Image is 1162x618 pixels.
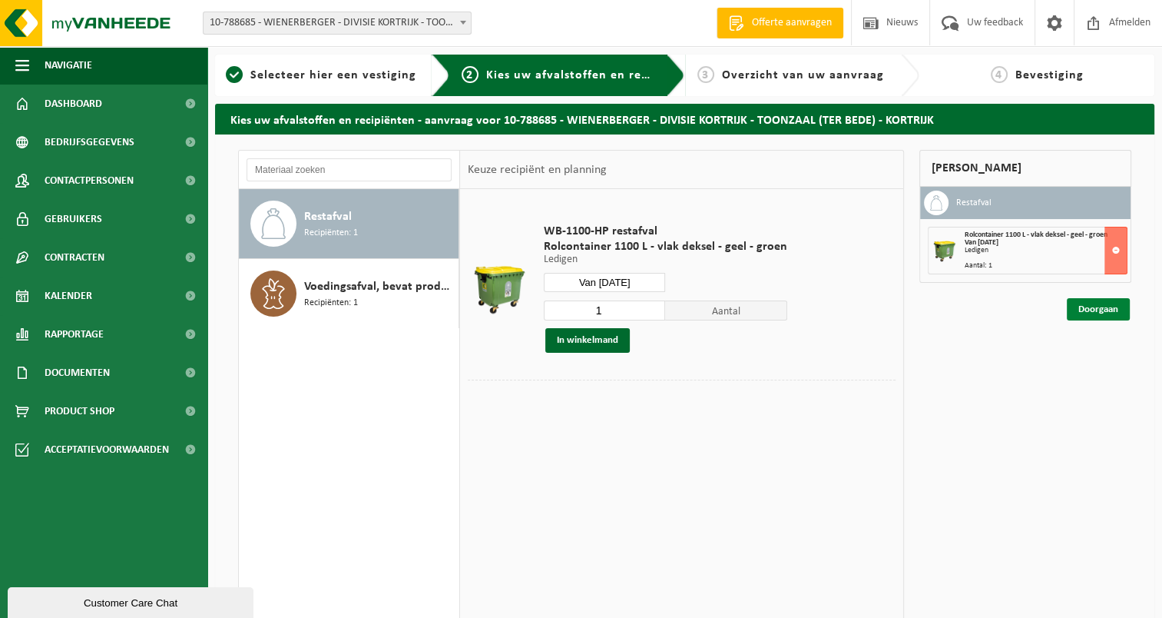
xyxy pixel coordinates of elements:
span: Kalender [45,277,92,315]
span: Offerte aanvragen [748,15,836,31]
span: Selecteer hier een vestiging [250,69,416,81]
button: Restafval Recipiënten: 1 [239,189,459,259]
a: Offerte aanvragen [717,8,843,38]
span: Recipiënten: 1 [304,226,358,241]
span: Gebruikers [45,200,102,238]
span: Aantal [665,301,787,321]
input: Selecteer datum [544,273,666,292]
span: Dashboard [45,85,102,123]
iframe: chat widget [8,584,257,618]
span: Navigatie [45,46,92,85]
span: 10-788685 - WIENERBERGER - DIVISIE KORTRIJK - TOONZAAL (TER BEDE) - KORTRIJK [204,12,471,34]
div: Ledigen [965,247,1127,254]
button: Voedingsafval, bevat producten van dierlijke oorsprong, onverpakt, categorie 3 Recipiënten: 1 [239,259,459,328]
span: Rolcontainer 1100 L - vlak deksel - geel - groen [965,231,1107,239]
span: Documenten [45,354,110,392]
div: Keuze recipiënt en planning [460,151,614,189]
span: Restafval [304,208,352,226]
div: [PERSON_NAME] [919,150,1131,187]
span: Rapportage [45,315,104,354]
span: Contactpersonen [45,161,134,200]
span: 1 [226,66,243,83]
span: 2 [462,66,478,83]
strong: Van [DATE] [965,238,998,247]
span: Voedingsafval, bevat producten van dierlijke oorsprong, onverpakt, categorie 3 [304,277,455,296]
span: 4 [991,66,1008,83]
span: 3 [697,66,714,83]
span: Kies uw afvalstoffen en recipiënten [486,69,697,81]
a: 1Selecteer hier een vestiging [223,66,419,85]
span: Bevestiging [1015,69,1084,81]
span: Bedrijfsgegevens [45,123,134,161]
span: Contracten [45,238,104,277]
span: WB-1100-HP restafval [544,224,787,239]
h2: Kies uw afvalstoffen en recipiënten - aanvraag voor 10-788685 - WIENERBERGER - DIVISIE KORTRIJK -... [215,104,1154,134]
p: Ledigen [544,254,787,265]
span: Product Shop [45,392,114,430]
button: In winkelmand [545,328,630,353]
h3: Restafval [956,191,992,215]
input: Materiaal zoeken [247,158,452,181]
span: Overzicht van uw aanvraag [722,69,884,81]
span: Recipiënten: 1 [304,296,358,311]
span: 10-788685 - WIENERBERGER - DIVISIE KORTRIJK - TOONZAAL (TER BEDE) - KORTRIJK [203,12,472,35]
div: Aantal: 1 [965,262,1127,270]
span: Rolcontainer 1100 L - vlak deksel - geel - groen [544,239,787,254]
a: Doorgaan [1067,298,1130,321]
span: Acceptatievoorwaarden [45,430,169,469]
